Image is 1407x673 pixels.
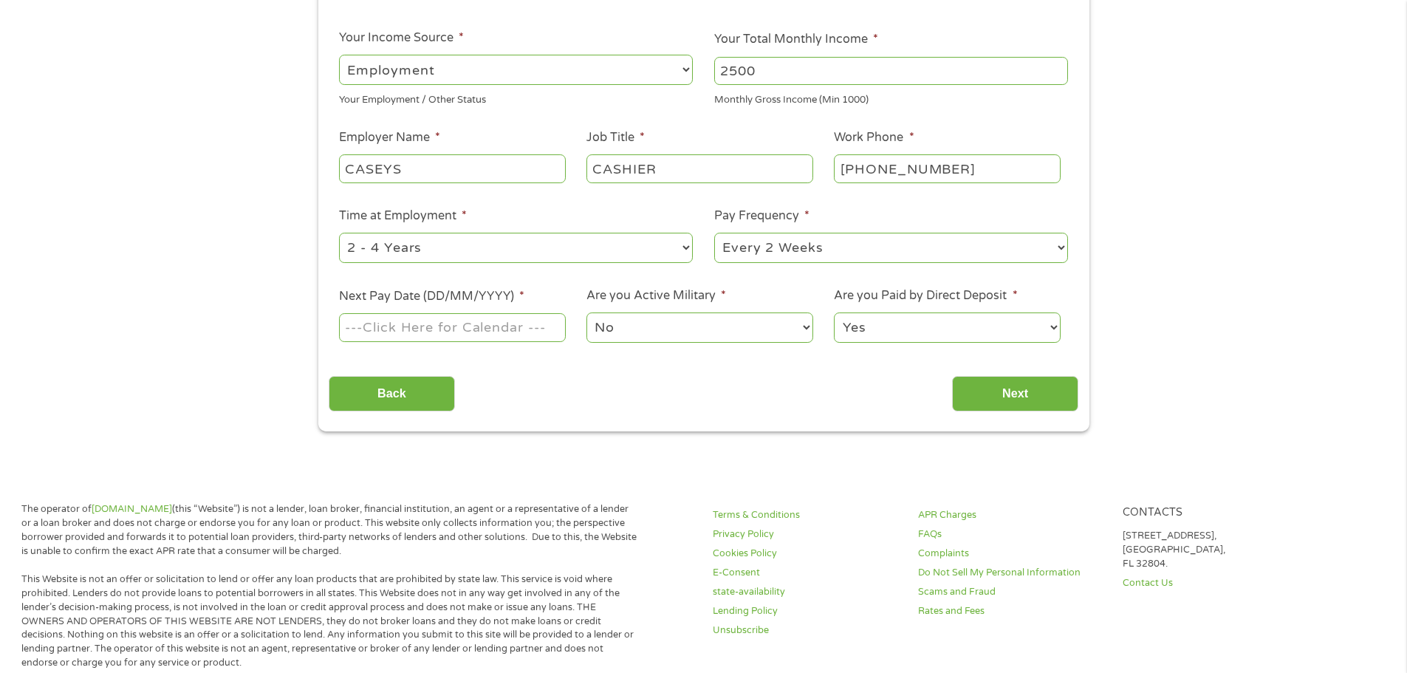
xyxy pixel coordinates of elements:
label: Are you Paid by Direct Deposit [834,288,1017,304]
label: Work Phone [834,130,914,146]
input: Back [329,376,455,412]
label: Your Total Monthly Income [714,32,878,47]
a: FAQs [918,527,1106,542]
a: Rates and Fees [918,604,1106,618]
label: Employer Name [339,130,440,146]
a: Terms & Conditions [713,508,900,522]
label: Next Pay Date (DD/MM/YYYY) [339,289,524,304]
a: state-availability [713,585,900,599]
a: Contact Us [1123,576,1310,590]
a: E-Consent [713,566,900,580]
a: Lending Policy [713,604,900,618]
a: Unsubscribe [713,624,900,638]
p: This Website is not an offer or solicitation to lend or offer any loan products that are prohibit... [21,573,637,670]
input: Next [952,376,1078,412]
a: APR Charges [918,508,1106,522]
input: ---Click Here for Calendar --- [339,313,565,341]
p: The operator of (this “Website”) is not a lender, loan broker, financial institution, an agent or... [21,502,637,558]
input: (231) 754-4010 [834,154,1060,182]
a: [DOMAIN_NAME] [92,503,172,515]
label: Time at Employment [339,208,467,224]
label: Are you Active Military [586,288,726,304]
div: Monthly Gross Income (Min 1000) [714,88,1068,108]
a: Privacy Policy [713,527,900,542]
label: Pay Frequency [714,208,809,224]
a: Do Not Sell My Personal Information [918,566,1106,580]
input: 1800 [714,57,1068,85]
div: Your Employment / Other Status [339,88,693,108]
a: Complaints [918,547,1106,561]
a: Scams and Fraud [918,585,1106,599]
a: Cookies Policy [713,547,900,561]
input: Cashier [586,154,812,182]
input: Walmart [339,154,565,182]
h4: Contacts [1123,506,1310,520]
label: Your Income Source [339,30,464,46]
label: Job Title [586,130,645,146]
p: [STREET_ADDRESS], [GEOGRAPHIC_DATA], FL 32804. [1123,529,1310,571]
